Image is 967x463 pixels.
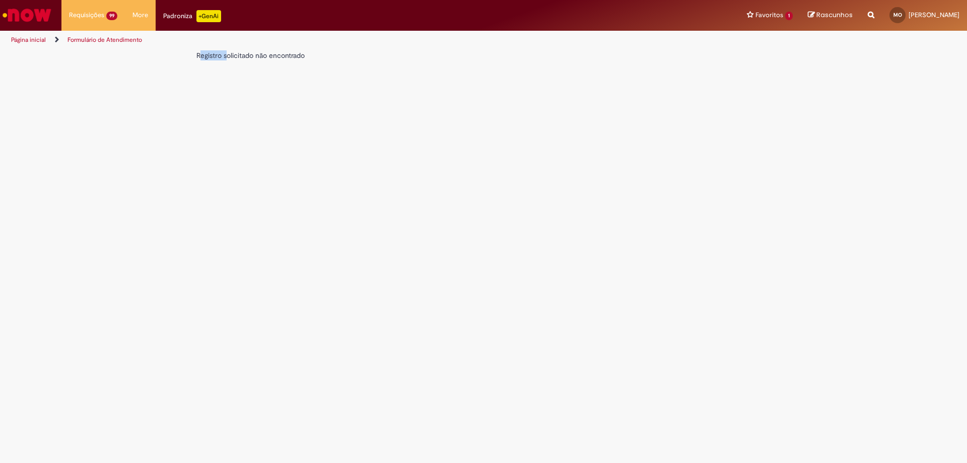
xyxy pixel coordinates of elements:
ul: Trilhas de página [8,31,637,49]
span: Favoritos [755,10,783,20]
span: More [132,10,148,20]
div: Registro solicitado não encontrado [196,50,624,60]
span: MO [893,12,902,18]
img: ServiceNow [1,5,53,25]
a: Formulário de Atendimento [67,36,142,44]
span: 1 [785,12,793,20]
div: Padroniza [163,10,221,22]
a: Rascunhos [808,11,853,20]
span: Requisições [69,10,104,20]
p: +GenAi [196,10,221,22]
span: [PERSON_NAME] [909,11,959,19]
span: Rascunhos [816,10,853,20]
span: 99 [106,12,117,20]
a: Página inicial [11,36,46,44]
